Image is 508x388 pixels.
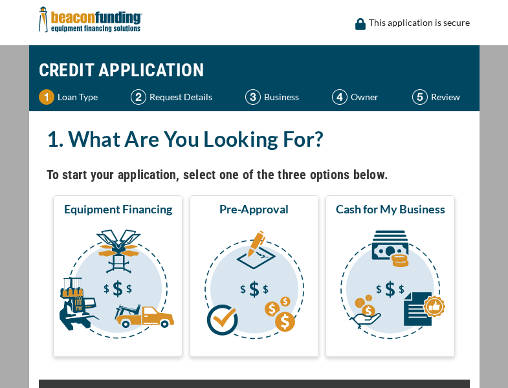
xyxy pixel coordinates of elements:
p: Business [264,89,299,105]
button: Pre-Approval [190,195,319,357]
span: Equipment Financing [64,201,172,217]
p: Owner [351,89,379,105]
button: Cash for My Business [326,195,455,357]
p: Request Details [149,89,212,105]
span: Pre-Approval [219,201,289,217]
button: Equipment Financing [53,195,182,357]
img: Step 5 [412,89,428,105]
img: Step 1 [39,89,54,105]
h4: To start your application, select one of the three options below. [47,164,462,186]
h2: 1. What Are You Looking For? [47,124,462,154]
h1: CREDIT APPLICATION [39,52,470,89]
img: lock icon to convery security [355,18,366,30]
p: Review [431,89,460,105]
p: This application is secure [369,15,470,30]
span: Cash for My Business [336,201,445,217]
img: Step 3 [245,89,261,105]
img: Pre-Approval [192,222,316,351]
img: Equipment Financing [56,222,180,351]
p: Loan Type [58,89,98,105]
img: Step 2 [131,89,146,105]
img: Cash for My Business [328,222,452,351]
img: Step 4 [332,89,348,105]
